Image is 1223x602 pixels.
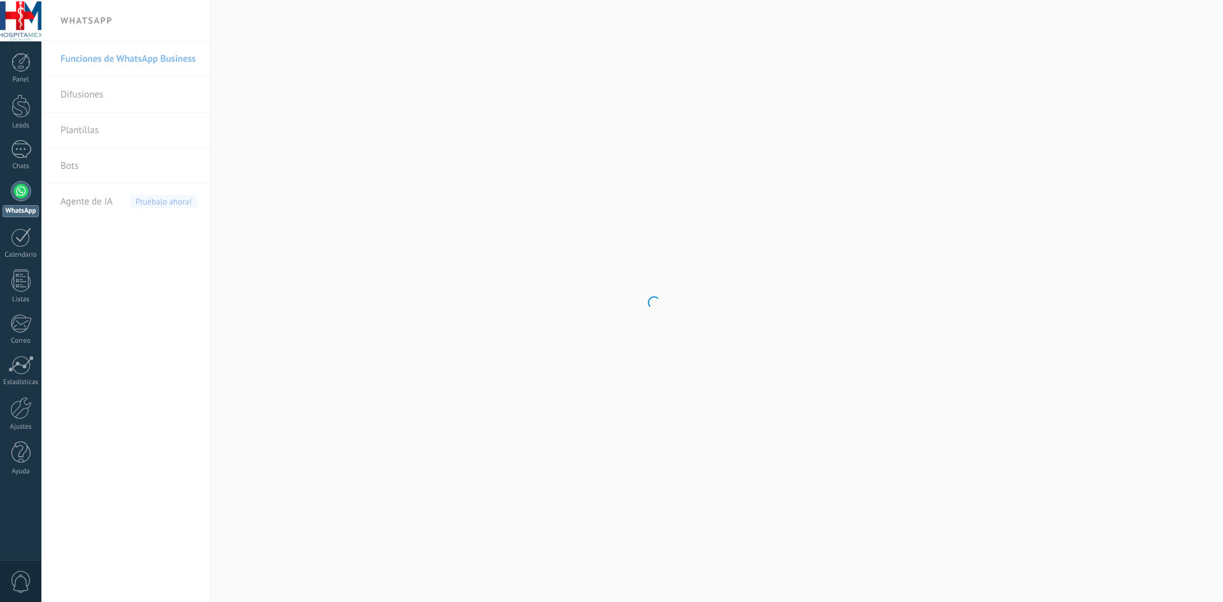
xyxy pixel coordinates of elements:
[3,468,39,476] div: Ayuda
[3,205,39,217] div: WhatsApp
[3,251,39,259] div: Calendario
[3,162,39,171] div: Chats
[3,337,39,345] div: Correo
[3,122,39,130] div: Leads
[3,378,39,387] div: Estadísticas
[3,76,39,84] div: Panel
[3,296,39,304] div: Listas
[3,423,39,431] div: Ajustes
